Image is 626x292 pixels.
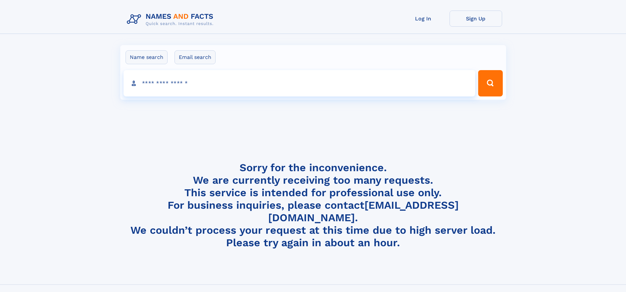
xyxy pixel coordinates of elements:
[124,70,475,96] input: search input
[450,11,502,27] a: Sign Up
[174,50,216,64] label: Email search
[268,199,459,224] a: [EMAIL_ADDRESS][DOMAIN_NAME]
[124,161,502,249] h4: Sorry for the inconvenience. We are currently receiving too many requests. This service is intend...
[478,70,502,96] button: Search Button
[124,11,219,28] img: Logo Names and Facts
[126,50,168,64] label: Name search
[397,11,450,27] a: Log In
